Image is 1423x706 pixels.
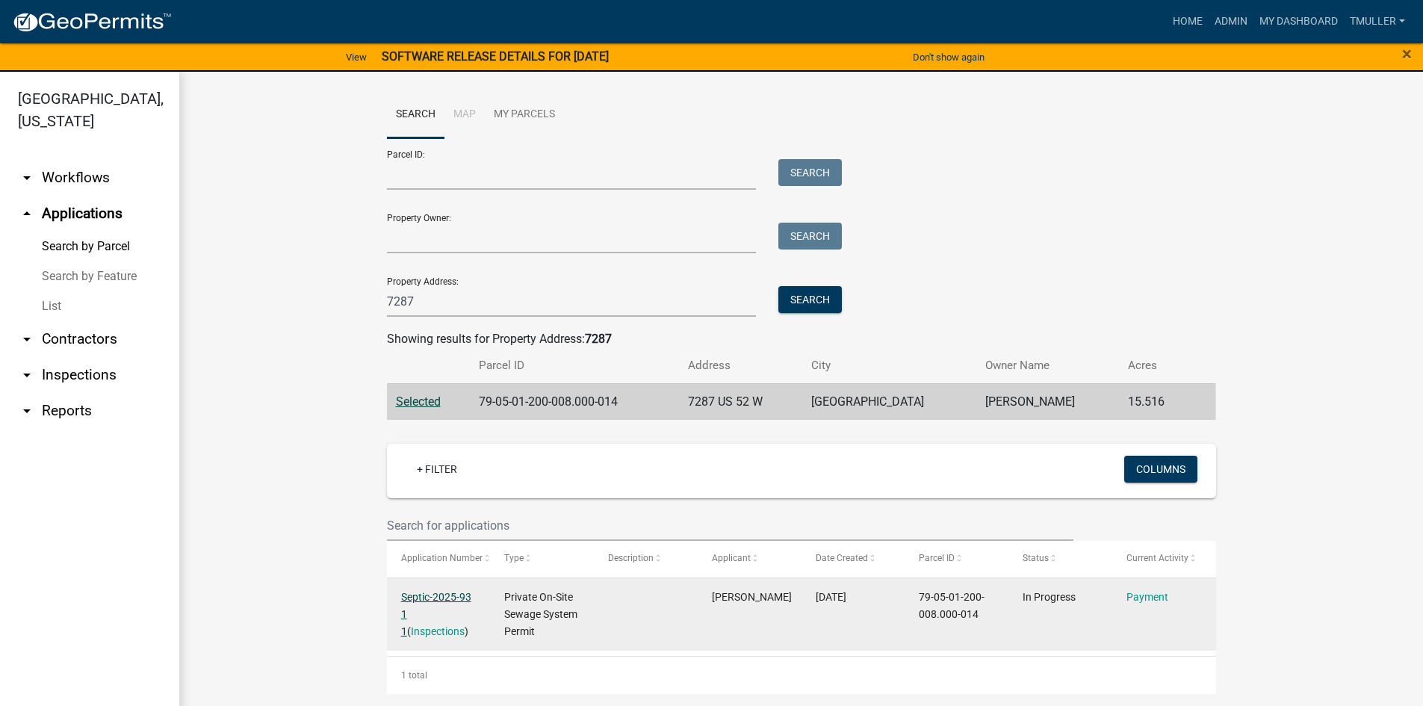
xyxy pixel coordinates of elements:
[1253,7,1344,36] a: My Dashboard
[919,591,985,620] span: 79-05-01-200-008.000-014
[18,402,36,420] i: arrow_drop_down
[802,541,905,577] datatable-header-cell: Date Created
[778,286,842,313] button: Search
[1209,7,1253,36] a: Admin
[411,625,465,637] a: Inspections
[712,553,751,563] span: Applicant
[778,159,842,186] button: Search
[504,591,577,637] span: Private On-Site Sewage System Permit
[698,541,802,577] datatable-header-cell: Applicant
[470,348,678,383] th: Parcel ID
[387,330,1216,348] div: Showing results for Property Address:
[679,383,802,420] td: 7287 US 52 W
[1402,43,1412,64] span: ×
[1126,553,1188,563] span: Current Activity
[907,45,990,69] button: Don't show again
[387,541,491,577] datatable-header-cell: Application Number
[18,330,36,348] i: arrow_drop_down
[976,383,1120,420] td: [PERSON_NAME]
[1112,541,1216,577] datatable-header-cell: Current Activity
[18,366,36,384] i: arrow_drop_down
[1344,7,1411,36] a: Tmuller
[340,45,373,69] a: View
[401,589,476,640] div: ( )
[1119,348,1191,383] th: Acres
[816,591,846,603] span: 09/03/2025
[387,91,444,139] a: Search
[18,205,36,223] i: arrow_drop_up
[1402,45,1412,63] button: Close
[18,169,36,187] i: arrow_drop_down
[778,223,842,250] button: Search
[387,510,1074,541] input: Search for applications
[585,332,612,346] strong: 7287
[712,591,792,603] span: Bill Banks
[405,456,469,483] a: + Filter
[594,541,698,577] datatable-header-cell: Description
[802,383,976,420] td: [GEOGRAPHIC_DATA]
[1119,383,1191,420] td: 15.516
[1023,591,1076,603] span: In Progress
[1023,553,1049,563] span: Status
[919,553,955,563] span: Parcel ID
[485,91,564,139] a: My Parcels
[382,49,609,64] strong: SOFTWARE RELEASE DETAILS FOR [DATE]
[816,553,868,563] span: Date Created
[401,553,483,563] span: Application Number
[396,394,441,409] a: Selected
[1008,541,1112,577] datatable-header-cell: Status
[490,541,594,577] datatable-header-cell: Type
[504,553,524,563] span: Type
[1167,7,1209,36] a: Home
[387,657,1216,694] div: 1 total
[470,383,678,420] td: 79-05-01-200-008.000-014
[401,591,471,637] a: Septic-2025-93 1 1
[802,348,976,383] th: City
[679,348,802,383] th: Address
[905,541,1008,577] datatable-header-cell: Parcel ID
[976,348,1120,383] th: Owner Name
[608,553,654,563] span: Description
[1124,456,1197,483] button: Columns
[1126,591,1168,603] a: Payment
